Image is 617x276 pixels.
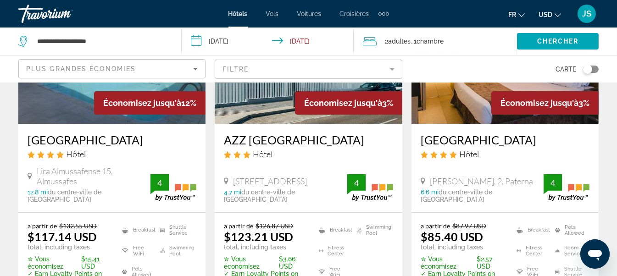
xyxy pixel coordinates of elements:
p: $2.57 USD [421,255,505,270]
span: Économisez jusqu'à [103,98,181,108]
span: fr [508,11,516,18]
p: total, including taxes [28,243,111,251]
img: trustyou-badge.svg [347,174,393,201]
button: Extra navigation items [378,6,389,21]
ins: $85.40 USD [421,230,483,243]
li: Breakfast [512,222,551,238]
button: Travelers: 2 adults, 0 children [354,28,517,55]
span: Adultes [388,38,411,45]
div: 3 star Hotel [224,149,393,159]
span: [STREET_ADDRESS] [233,176,307,186]
del: $87.97 USD [452,222,486,230]
del: $126.87 USD [256,222,293,230]
ins: $123.21 USD [224,230,293,243]
button: Toggle map [576,65,599,73]
span: du centre-ville de [GEOGRAPHIC_DATA] [28,188,101,203]
p: $3.66 USD [224,255,307,270]
button: Change currency [539,8,561,21]
li: Fitness Center [314,243,352,259]
span: Hôtel [253,149,272,159]
div: 4 [150,177,169,188]
div: 3% [491,91,599,115]
a: Vols [266,10,279,17]
span: Économisez jusqu'à [304,98,382,108]
a: Voitures [297,10,322,17]
iframe: Botón para iniciar la ventana de mensajería [580,239,610,269]
div: 4 [347,177,366,188]
span: 4.7 mi [224,188,241,196]
span: Hôtel [459,149,479,159]
span: ✮ Vous économisez [28,255,79,270]
span: JS [582,9,591,18]
span: Plus grandes économies [26,65,136,72]
li: Room Service [550,243,589,259]
ins: $117.14 USD [28,230,97,243]
p: total, including taxes [421,243,505,251]
span: a partir de [28,222,57,230]
img: trustyou-badge.svg [544,174,589,201]
a: Croisières [340,10,369,17]
li: Swimming Pool [156,243,196,259]
li: Shuttle Service [156,222,196,238]
button: Chercher [517,33,599,50]
img: trustyou-badge.svg [150,174,196,201]
span: Lira Almussafense 15, Almussafes [37,166,151,186]
mat-select: Sort by [26,63,198,74]
span: Économisez jusqu'à [500,98,578,108]
span: 12.8 mi [28,188,48,196]
span: du centre-ville de [GEOGRAPHIC_DATA] [421,188,492,203]
li: Fitness Center [512,243,551,259]
span: Hôtel [66,149,86,159]
span: Chercher [537,38,579,45]
a: Travorium [18,2,110,26]
a: [GEOGRAPHIC_DATA] [28,133,196,147]
li: Pets Allowed [550,222,589,238]
button: User Menu [575,4,599,23]
a: [GEOGRAPHIC_DATA] [421,133,589,147]
span: ✮ Vous économisez [224,255,277,270]
a: AZZ [GEOGRAPHIC_DATA] [224,133,393,147]
p: total, including taxes [224,243,307,251]
span: Carte [556,63,576,76]
div: 4 [544,177,562,188]
span: [PERSON_NAME], 2, Paterna [430,176,533,186]
span: a partir de [224,222,253,230]
li: Breakfast [314,222,352,238]
a: Hôtels [228,10,248,17]
span: , 1 [411,35,444,48]
button: Change language [508,8,525,21]
li: Free WiFi [117,243,156,259]
div: 4 star Hotel [28,149,196,159]
button: Filter [215,59,402,79]
li: Swimming Pool [352,222,393,238]
span: Chambre [417,38,444,45]
button: Check-in date: Sep 27, 2025 Check-out date: Sep 28, 2025 [182,28,354,55]
span: 6.6 mi [421,188,439,196]
div: 4 star Hotel [421,149,589,159]
li: Breakfast [117,222,156,238]
div: 3% [295,91,402,115]
del: $132.55 USD [59,222,97,230]
span: ✮ Vous économisez [421,255,475,270]
p: $15.41 USD [28,255,111,270]
span: a partir de [421,222,450,230]
span: 2 [385,35,411,48]
div: 12% [94,91,206,115]
span: du centre-ville de [GEOGRAPHIC_DATA] [224,188,295,203]
span: USD [539,11,552,18]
